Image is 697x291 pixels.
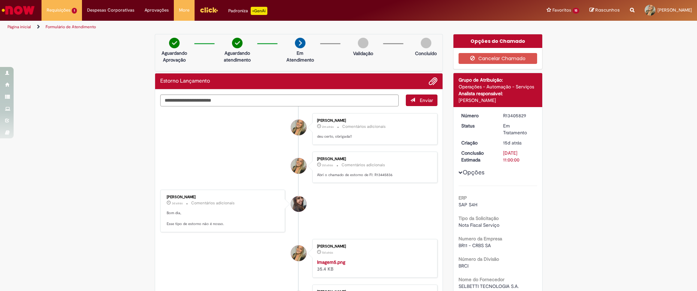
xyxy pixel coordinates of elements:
dt: Criação [456,139,498,146]
img: img-circle-grey.png [358,38,368,48]
p: Aguardando atendimento [221,50,254,63]
b: Nome do Fornecedor [459,276,504,283]
dt: Status [456,122,498,129]
div: [PERSON_NAME] [459,97,537,104]
span: 3d atrás [172,201,183,205]
div: 12/08/2025 18:04:29 [503,139,535,146]
span: Nota Fiscal Serviço [459,222,499,228]
time: 22/08/2025 15:01:56 [322,251,333,255]
span: 2m atrás [322,125,334,129]
b: ERP [459,195,467,201]
small: Comentários adicionais [342,162,385,168]
span: More [179,7,189,14]
b: Numero da Empresa [459,236,502,242]
div: Nicole Bueno De Camargo Pinto [291,196,306,212]
span: Rascunhos [595,7,620,13]
button: Adicionar anexos [429,77,437,86]
time: 25/08/2025 08:16:43 [172,201,183,205]
time: 25/08/2025 17:31:06 [322,163,333,167]
p: Bom dia, Esse tipo de estorno não é nosso. [167,210,280,226]
span: Enviar [420,97,433,103]
span: BR11 - CRBS SA [459,242,491,249]
div: Padroniza [228,7,267,15]
span: Favoritos [552,7,571,14]
div: Maisa Helena Mancini [291,158,306,174]
a: Formulário de Atendimento [46,24,96,30]
textarea: Digite sua mensagem aqui... [160,95,399,106]
small: Comentários adicionais [191,200,235,206]
time: 27/08/2025 14:41:01 [322,125,334,129]
div: [PERSON_NAME] [317,157,430,161]
span: Aprovações [145,7,169,14]
div: [PERSON_NAME] [317,119,430,123]
div: R13405829 [503,112,535,119]
div: Analista responsável: [459,90,537,97]
span: 2d atrás [322,163,333,167]
div: [DATE] 11:00:00 [503,150,535,163]
img: arrow-next.png [295,38,305,48]
div: Maisa Helena Mancini [291,245,306,261]
a: Rascunhos [590,7,620,14]
span: BRCI [459,263,468,269]
p: +GenAi [251,7,267,15]
span: 1 [72,8,77,14]
dt: Número [456,112,498,119]
span: 15 [572,8,579,14]
p: Aguardando Aprovação [158,50,191,63]
span: Requisições [47,7,70,14]
button: Enviar [406,95,437,106]
dt: Conclusão Estimada [456,150,498,163]
button: Cancelar Chamado [459,53,537,64]
a: Imagem5.png [317,259,345,265]
small: Comentários adicionais [342,124,386,130]
a: Página inicial [7,24,31,30]
img: img-circle-grey.png [421,38,431,48]
div: [PERSON_NAME] [167,195,280,199]
p: Abri o chamado de estorno de FI: R13445836 [317,172,430,178]
div: 35.4 KB [317,259,430,272]
img: ServiceNow [1,3,36,17]
p: Validação [353,50,373,57]
img: click_logo_yellow_360x200.png [200,5,218,15]
p: deu certo, obrigada!! [317,134,430,139]
div: Maisa Helena Mancini [291,120,306,135]
ul: Trilhas de página [5,21,460,33]
span: 5d atrás [322,251,333,255]
span: [PERSON_NAME] [658,7,692,13]
div: Operações - Automação - Serviços [459,83,537,90]
span: SELBETTI TECNOLOGIA S.A. [459,283,519,289]
span: SAP S4H [459,202,477,208]
img: check-circle-green.png [169,38,180,48]
p: Em Atendimento [284,50,317,63]
div: Grupo de Atribuição: [459,76,537,83]
b: Número da Divisão [459,256,499,262]
time: 12/08/2025 18:04:29 [503,140,521,146]
span: 15d atrás [503,140,521,146]
div: Em Tratamento [503,122,535,136]
div: [PERSON_NAME] [317,244,430,249]
div: Opções do Chamado [453,34,542,48]
h2: Estorno Lançamento Histórico de tíquete [160,78,210,84]
p: Concluído [415,50,437,57]
img: check-circle-green.png [232,38,243,48]
b: Tipo da Solicitação [459,215,499,221]
span: Despesas Corporativas [87,7,134,14]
